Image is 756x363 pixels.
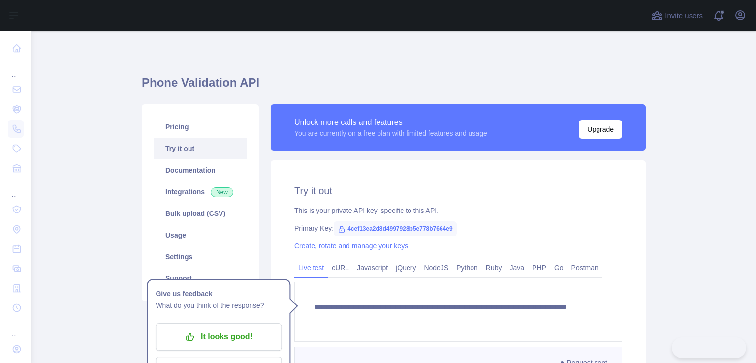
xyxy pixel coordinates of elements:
h2: Try it out [294,184,622,198]
div: Primary Key: [294,223,622,233]
span: Invite users [665,10,703,22]
button: It looks good! [156,323,282,351]
a: Documentation [154,159,247,181]
a: Postman [567,260,602,275]
h1: Phone Validation API [142,75,646,98]
a: Live test [294,260,328,275]
a: Usage [154,224,247,246]
a: Support [154,268,247,289]
div: Unlock more calls and features [294,117,487,128]
div: ... [8,59,24,79]
button: Upgrade [579,120,622,139]
button: Invite users [649,8,705,24]
a: Pricing [154,116,247,138]
a: Try it out [154,138,247,159]
div: ... [8,179,24,199]
h1: Give us feedback [156,288,282,300]
a: Java [506,260,529,275]
a: Integrations New [154,181,247,203]
iframe: Toggle Customer Support [672,337,746,358]
p: What do you think of the response? [156,300,282,311]
div: This is your private API key, specific to this API. [294,206,622,215]
a: jQuery [392,260,420,275]
p: It looks good! [163,329,274,345]
a: Python [452,260,482,275]
a: NodeJS [420,260,452,275]
a: Javascript [353,260,392,275]
div: ... [8,319,24,338]
a: Go [550,260,567,275]
a: Settings [154,246,247,268]
a: Bulk upload (CSV) [154,203,247,224]
span: New [211,187,233,197]
a: Ruby [482,260,506,275]
a: Create, rotate and manage your keys [294,242,408,250]
div: You are currently on a free plan with limited features and usage [294,128,487,138]
a: cURL [328,260,353,275]
span: 4cef13ea2d8d4997928b5e778b7664e9 [334,221,457,236]
a: PHP [528,260,550,275]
